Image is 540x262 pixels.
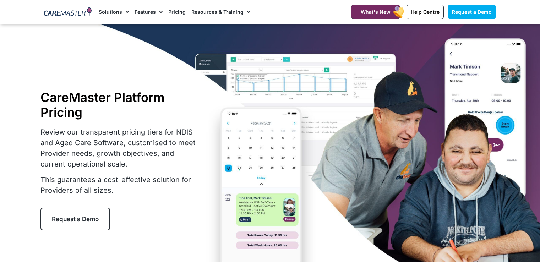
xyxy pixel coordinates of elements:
[351,5,400,19] a: What's New
[448,5,496,19] a: Request a Demo
[40,208,110,230] a: Request a Demo
[40,127,200,169] p: Review our transparent pricing tiers for NDIS and Aged Care Software, customised to meet Provider...
[40,174,200,196] p: This guarantees a cost-effective solution for Providers of all sizes.
[52,215,99,223] span: Request a Demo
[44,7,92,17] img: CareMaster Logo
[40,90,200,120] h1: CareMaster Platform Pricing
[407,5,444,19] a: Help Centre
[452,9,492,15] span: Request a Demo
[411,9,440,15] span: Help Centre
[361,9,391,15] span: What's New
